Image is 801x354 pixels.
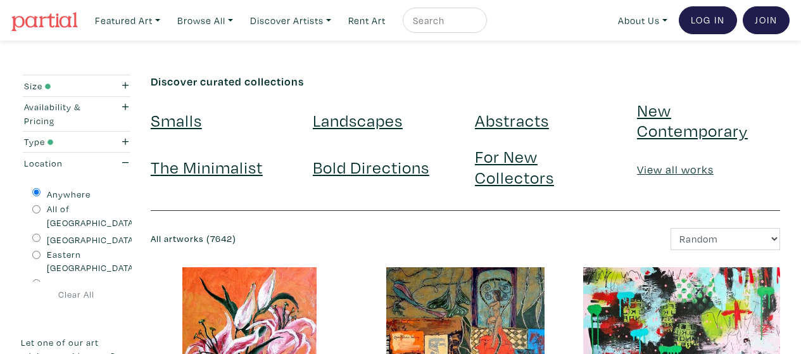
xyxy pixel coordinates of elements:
[151,156,263,178] a: The Minimalist
[24,79,98,93] div: Size
[24,135,98,149] div: Type
[47,278,104,292] label: International
[475,109,549,131] a: Abstracts
[24,100,98,127] div: Availability & Pricing
[637,162,714,177] a: View all works
[612,8,673,34] a: About Us
[743,6,790,34] a: Join
[151,109,202,131] a: Smalls
[89,8,166,34] a: Featured Art
[151,75,780,89] h6: Discover curated collections
[151,234,456,244] h6: All artworks (7642)
[47,233,137,247] label: [GEOGRAPHIC_DATA]
[313,109,403,131] a: Landscapes
[475,145,554,187] a: For New Collectors
[21,97,132,131] button: Availability & Pricing
[637,99,748,141] a: New Contemporary
[24,156,98,170] div: Location
[47,187,91,201] label: Anywhere
[343,8,391,34] a: Rent Art
[412,13,475,28] input: Search
[21,288,132,301] a: Clear All
[172,8,239,34] a: Browse All
[244,8,337,34] a: Discover Artists
[313,156,429,178] a: Bold Directions
[679,6,737,34] a: Log In
[21,132,132,153] button: Type
[21,75,132,96] button: Size
[47,248,137,275] label: Eastern [GEOGRAPHIC_DATA]
[47,202,137,229] label: All of [GEOGRAPHIC_DATA]
[21,153,132,174] button: Location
